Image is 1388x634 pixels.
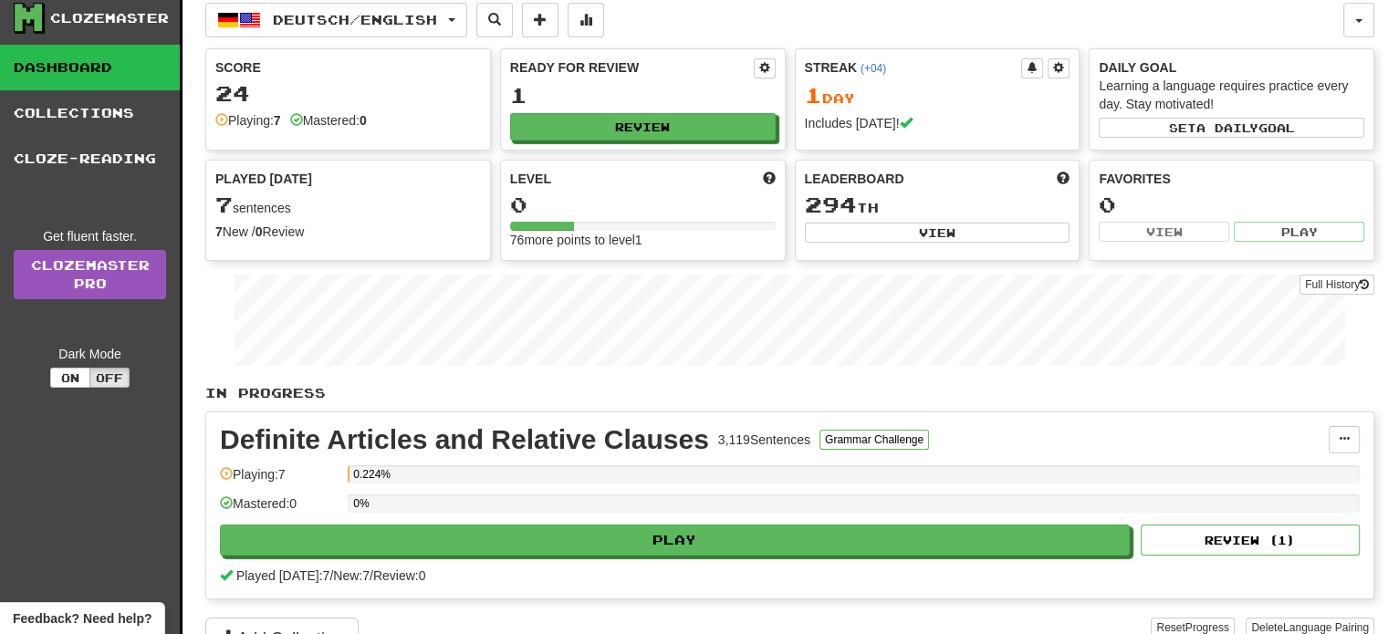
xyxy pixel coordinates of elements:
[50,368,90,388] button: On
[1057,170,1070,188] span: This week in points, UTC
[1185,621,1229,634] span: Progress
[1099,77,1364,113] div: Learning a language requires practice every day. Stay motivated!
[1099,118,1364,138] button: Seta dailygoal
[805,192,857,217] span: 294
[1099,170,1364,188] div: Favorites
[805,82,822,108] span: 1
[1283,621,1369,634] span: Language Pairing
[805,223,1070,243] button: View
[805,193,1070,217] div: th
[805,114,1070,132] div: Includes [DATE]!
[215,192,233,217] span: 7
[510,193,776,216] div: 0
[805,58,1022,77] div: Streak
[763,170,776,188] span: Score more points to level up
[14,227,166,245] div: Get fluent faster.
[1141,525,1360,556] button: Review (1)
[819,430,929,450] button: Grammar Challenge
[215,170,312,188] span: Played [DATE]
[1099,222,1229,242] button: View
[14,250,166,299] a: ClozemasterPro
[13,609,151,628] span: Open feedback widget
[215,82,481,105] div: 24
[522,3,558,37] button: Add sentence to collection
[220,494,339,525] div: Mastered: 0
[510,58,754,77] div: Ready for Review
[1099,58,1364,77] div: Daily Goal
[256,224,263,239] strong: 0
[718,431,810,449] div: 3,119 Sentences
[805,170,904,188] span: Leaderboard
[1099,193,1364,216] div: 0
[373,568,426,583] span: Review: 0
[220,525,1130,556] button: Play
[14,345,166,363] div: Dark Mode
[1234,222,1364,242] button: Play
[236,568,329,583] span: Played [DATE]: 7
[205,3,467,37] button: Deutsch/English
[510,113,776,140] button: Review
[220,465,339,495] div: Playing: 7
[568,3,604,37] button: More stats
[329,568,333,583] span: /
[205,384,1374,402] p: In Progress
[273,12,437,27] span: Deutsch / English
[476,3,513,37] button: Search sentences
[510,84,776,107] div: 1
[360,113,367,128] strong: 0
[215,224,223,239] strong: 7
[805,84,1070,108] div: Day
[333,568,370,583] span: New: 7
[370,568,373,583] span: /
[274,113,281,128] strong: 7
[215,111,281,130] div: Playing:
[50,9,169,27] div: Clozemaster
[220,426,709,453] div: Definite Articles and Relative Clauses
[215,193,481,217] div: sentences
[89,368,130,388] button: Off
[1196,121,1258,134] span: a daily
[861,62,886,75] a: (+04)
[290,111,367,130] div: Mastered:
[1299,275,1374,295] button: Full History
[510,170,551,188] span: Level
[215,58,481,77] div: Score
[215,223,481,241] div: New / Review
[510,231,776,249] div: 76 more points to level 1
